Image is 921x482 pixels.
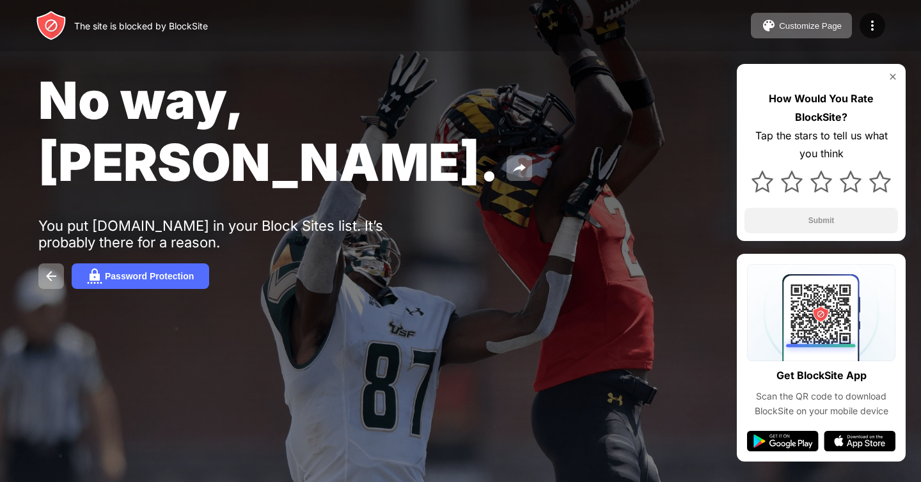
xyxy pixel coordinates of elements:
[869,171,891,192] img: star.svg
[38,217,434,251] div: You put [DOMAIN_NAME] in your Block Sites list. It’s probably there for a reason.
[865,18,880,33] img: menu-icon.svg
[752,171,773,192] img: star.svg
[744,89,898,127] div: How Would You Rate BlockSite?
[840,171,862,192] img: star.svg
[779,21,842,31] div: Customize Page
[38,69,499,193] span: No way, [PERSON_NAME].
[105,271,194,281] div: Password Protection
[72,263,209,289] button: Password Protection
[87,268,102,284] img: password.svg
[751,13,852,38] button: Customize Page
[43,268,59,284] img: back.svg
[744,127,898,164] div: Tap the stars to tell us what you think
[824,431,895,451] img: app-store.svg
[747,431,819,451] img: google-play.svg
[781,171,803,192] img: star.svg
[512,160,527,176] img: share.svg
[36,10,67,41] img: header-logo.svg
[747,389,895,418] div: Scan the QR code to download BlockSite on your mobile device
[776,366,867,385] div: Get BlockSite App
[888,72,898,82] img: rate-us-close.svg
[74,20,208,31] div: The site is blocked by BlockSite
[761,18,776,33] img: pallet.svg
[744,208,898,233] button: Submit
[810,171,832,192] img: star.svg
